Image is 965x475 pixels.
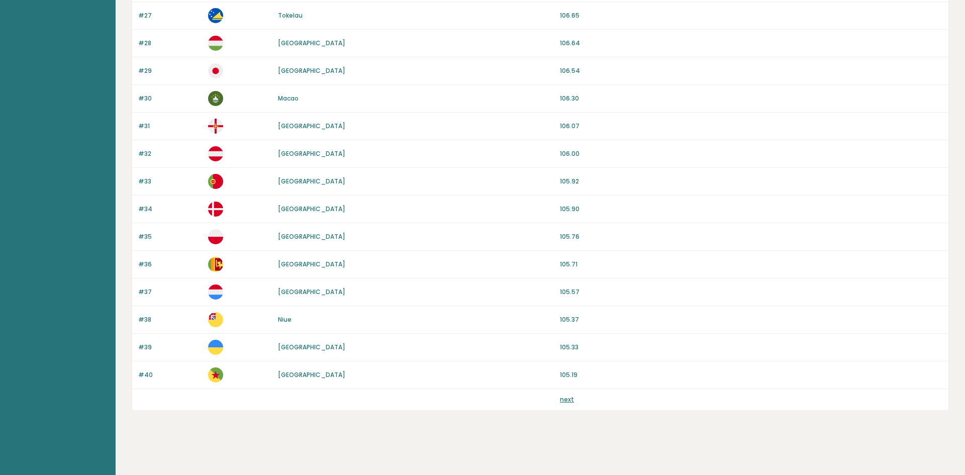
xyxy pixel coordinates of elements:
p: 105.33 [560,343,942,352]
img: mo.svg [208,91,223,106]
a: Tokelau [278,11,303,20]
a: next [560,395,574,404]
a: [GEOGRAPHIC_DATA] [278,232,345,241]
img: gf.svg [208,367,223,383]
p: #35 [138,232,202,241]
img: jp.svg [208,63,223,78]
a: [GEOGRAPHIC_DATA] [278,66,345,75]
p: 105.57 [560,288,942,297]
p: 106.00 [560,149,942,158]
p: 106.64 [560,39,942,48]
img: gg.svg [208,119,223,134]
a: [GEOGRAPHIC_DATA] [278,39,345,47]
a: [GEOGRAPHIC_DATA] [278,260,345,268]
img: nu.svg [208,312,223,327]
a: [GEOGRAPHIC_DATA] [278,205,345,213]
p: 105.19 [560,370,942,379]
p: #40 [138,370,202,379]
a: [GEOGRAPHIC_DATA] [278,343,345,351]
p: 105.71 [560,260,942,269]
p: 106.54 [560,66,942,75]
p: 106.65 [560,11,942,20]
a: Niue [278,315,292,324]
p: #36 [138,260,202,269]
a: [GEOGRAPHIC_DATA] [278,177,345,185]
a: [GEOGRAPHIC_DATA] [278,288,345,296]
a: [GEOGRAPHIC_DATA] [278,122,345,130]
p: #33 [138,177,202,186]
a: [GEOGRAPHIC_DATA] [278,149,345,158]
img: lk.svg [208,257,223,272]
img: pt.svg [208,174,223,189]
img: ua.svg [208,340,223,355]
p: #32 [138,149,202,158]
p: #34 [138,205,202,214]
p: 106.07 [560,122,942,131]
p: #31 [138,122,202,131]
img: dk.svg [208,202,223,217]
p: #27 [138,11,202,20]
p: #38 [138,315,202,324]
p: #30 [138,94,202,103]
p: #39 [138,343,202,352]
p: #28 [138,39,202,48]
p: 105.90 [560,205,942,214]
p: 105.37 [560,315,942,324]
p: #37 [138,288,202,297]
a: Macao [278,94,299,103]
img: lu.svg [208,284,223,300]
img: at.svg [208,146,223,161]
a: [GEOGRAPHIC_DATA] [278,370,345,379]
p: 105.76 [560,232,942,241]
img: pl.svg [208,229,223,244]
img: hu.svg [208,36,223,51]
img: tk.svg [208,8,223,23]
p: #29 [138,66,202,75]
p: 106.30 [560,94,942,103]
p: 105.92 [560,177,942,186]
